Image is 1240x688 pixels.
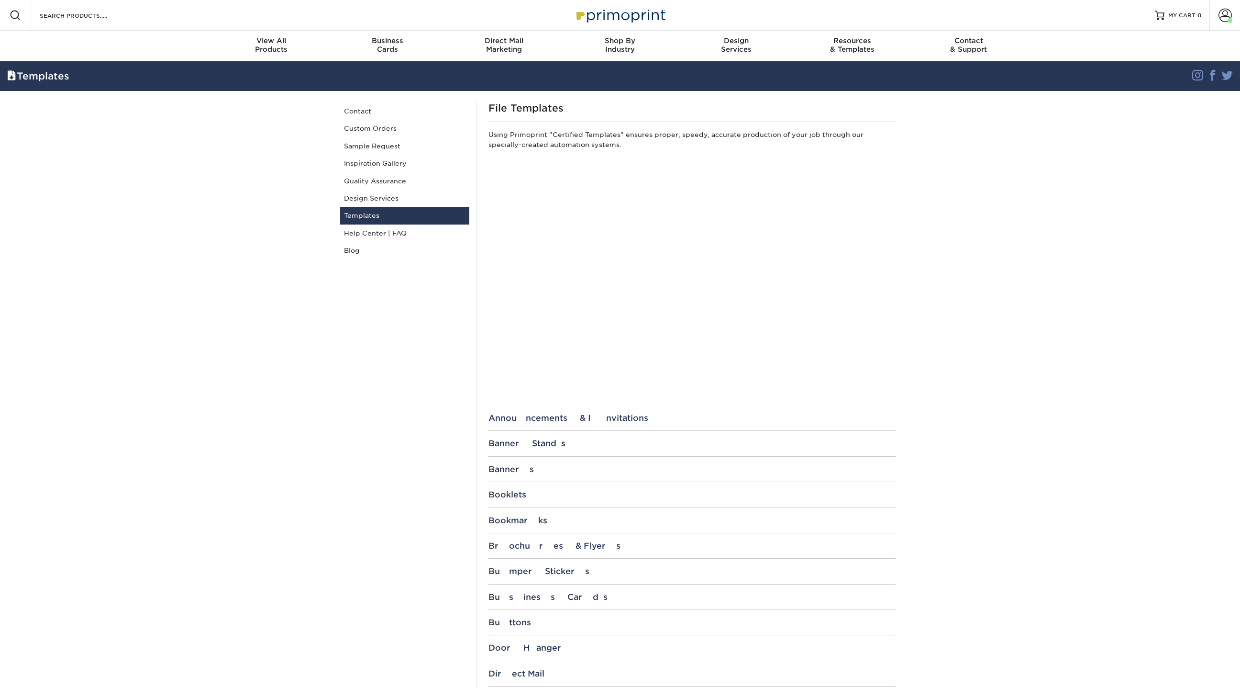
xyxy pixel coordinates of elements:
[340,102,469,120] a: Contact
[330,36,446,45] span: Business
[562,31,678,61] a: Shop ByIndustry
[340,137,469,155] a: Sample Request
[340,207,469,224] a: Templates
[488,669,896,678] div: Direct Mail
[488,618,896,627] div: Buttons
[340,225,469,242] a: Help Center | FAQ
[488,413,896,423] div: Announcements & Invitations
[488,566,896,576] div: Bumper Stickers
[1168,11,1196,20] span: MY CART
[330,36,446,54] div: Cards
[678,36,794,45] span: Design
[213,31,330,61] a: View AllProducts
[910,36,1027,45] span: Contact
[678,31,794,61] a: DesignServices
[340,190,469,207] a: Design Services
[488,516,896,525] div: Bookmarks
[488,643,896,653] div: Door Hanger
[562,36,678,45] span: Shop By
[488,490,896,499] div: Booklets
[340,120,469,137] a: Custom Orders
[446,36,562,54] div: Marketing
[213,36,330,45] span: View All
[340,242,469,259] a: Blog
[340,155,469,172] a: Inspiration Gallery
[330,31,446,61] a: BusinessCards
[910,31,1027,61] a: Contact& Support
[340,172,469,190] a: Quality Assurance
[446,36,562,45] span: Direct Mail
[1197,12,1202,19] span: 0
[794,36,910,45] span: Resources
[488,130,896,153] p: Using Primoprint "Certified Templates" ensures proper, speedy, accurate production of your job th...
[678,36,794,54] div: Services
[213,36,330,54] div: Products
[39,10,132,21] input: SEARCH PRODUCTS.....
[794,36,910,54] div: & Templates
[910,36,1027,54] div: & Support
[488,102,896,114] h1: File Templates
[446,31,562,61] a: Direct MailMarketing
[488,541,896,551] div: Brochures & Flyers
[488,464,896,474] div: Banners
[562,36,678,54] div: Industry
[488,592,896,602] div: Business Cards
[488,439,896,448] div: Banner Stands
[794,31,910,61] a: Resources& Templates
[572,5,668,25] img: Primoprint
